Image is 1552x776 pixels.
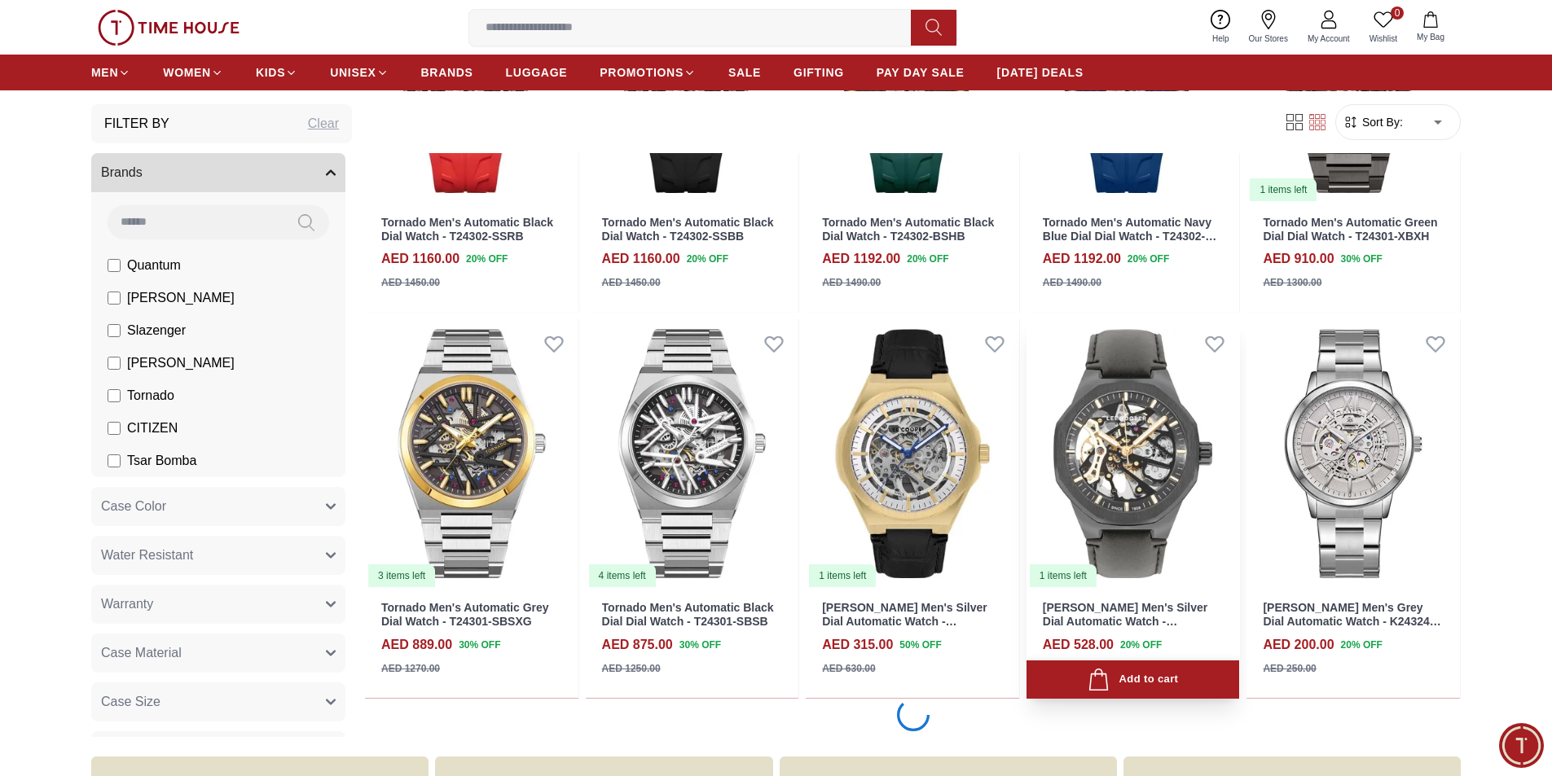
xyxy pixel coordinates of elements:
span: [DATE] DEALS [997,64,1084,81]
span: SALE [728,64,761,81]
a: LUGGAGE [506,58,568,87]
a: WOMEN [163,58,223,87]
a: [DATE] DEALS [997,58,1084,87]
span: Conversation [203,518,278,531]
div: AED 1490.00 [1043,275,1101,290]
span: 20 % OFF [1120,638,1162,652]
span: 20 % OFF [687,252,728,266]
div: Zoe [4,53,322,111]
span: [PERSON_NAME] [127,288,235,308]
div: 1 items left [1250,178,1317,201]
h4: AED 875.00 [602,635,673,655]
span: Tornado [127,386,174,406]
div: AED 250.00 [1263,661,1316,676]
a: Tornado Men's Automatic Black Dial Dial Watch - T24301-SBSB [602,601,774,628]
span: Just now [272,64,310,78]
button: Water Resistant [91,536,345,575]
span: Case Material [101,643,182,663]
h4: AED 910.00 [1263,249,1334,269]
span: My Bag [1410,31,1451,43]
div: Conversation [20,21,226,37]
a: Lee Cooper Men's Silver Dial Automatic Watch - LC08050.1311 items left [806,319,1019,588]
img: Lee Cooper Men's Silver Dial Automatic Watch - LC07904.061 [1027,319,1240,588]
h3: Filter By [104,114,169,134]
span: 20 % OFF [1128,252,1169,266]
span: 20 % OFF [907,252,948,266]
span: Water Resistant [101,546,193,565]
span: 30 % OFF [1341,252,1383,266]
span: MEN [91,64,118,81]
span: PAY DAY SALE [877,64,965,81]
div: 3 items left [368,564,435,587]
h4: AED 889.00 [381,635,452,655]
a: Tornado Men's Automatic Black Dial Watch - T24302-SSBB [602,216,774,243]
a: PAY DAY SALE [877,58,965,87]
span: WOMEN [163,64,211,81]
span: Wishlist [1363,33,1404,45]
span: PROMOTIONS [600,64,684,81]
div: AED 1250.00 [602,661,661,676]
div: Chat Widget [1499,723,1544,768]
span: UNISEX [330,64,376,81]
a: 0Wishlist [1360,7,1407,48]
div: Clear [308,114,339,134]
button: Warranty [91,585,345,624]
input: [PERSON_NAME] [108,357,121,370]
div: [PERSON_NAME] [65,64,240,85]
span: 30 % OFF [679,638,721,652]
h4: AED 1160.00 [381,249,459,269]
a: BRANDS [421,58,473,87]
a: Tornado Men's Automatic Navy Blue Dial Dial Watch - T24302-XSNN [1043,216,1216,256]
span: 0 [1391,7,1404,20]
span: 30 % OFF [459,638,500,652]
a: MEN [91,58,130,87]
h4: AED 1160.00 [602,249,680,269]
a: Our Stores [1239,7,1298,48]
a: Lee Cooper Men's Silver Dial Automatic Watch - LC07904.0611 items left [1027,319,1240,588]
input: CITIZEN [108,422,121,435]
span: Home [65,518,99,531]
h4: AED 1192.00 [1043,249,1121,269]
a: GIFTING [794,58,844,87]
span: 20 % OFF [466,252,508,266]
div: AED 1490.00 [822,275,881,290]
img: Kenneth Scott Men's Grey Dial Automatic Watch - K24324-SBSX [1246,319,1460,588]
a: Tornado Men's Automatic Grey Dial Watch - T24301-SBSXG3 items left [365,319,578,588]
span: Quantum [127,256,181,275]
span: Slazenger [127,321,186,340]
h4: AED 528.00 [1043,635,1114,655]
img: Lee Cooper Men's Silver Dial Automatic Watch - LC08050.131 [806,319,1019,588]
span: 20 % OFF [1341,638,1383,652]
a: PROMOTIONS [600,58,696,87]
button: Dial Color [91,731,345,770]
img: Profile picture of Zoe [21,66,52,97]
button: Brands [91,153,345,192]
span: Help [1206,33,1236,45]
span: Sort By: [1359,114,1403,130]
div: Add to cart [1088,669,1178,691]
a: Tornado Men's Automatic Black Dial Watch - T24302-SSRB [381,216,553,243]
span: BRANDS [421,64,473,81]
img: Tornado Men's Automatic Grey Dial Watch - T24301-SBSXG [365,319,578,588]
button: My Bag [1407,8,1454,46]
a: [PERSON_NAME] Men's Grey Dial Automatic Watch - K24324-SBSX [1263,601,1440,642]
div: AED 1450.00 [381,275,440,290]
div: AED 630.00 [822,661,875,676]
a: UNISEX [330,58,388,87]
span: LUGGAGE [506,64,568,81]
div: AED 1300.00 [1263,275,1321,290]
input: Quantum [108,259,121,272]
img: ... [98,10,240,46]
a: Help [1202,7,1239,48]
button: Sort By: [1343,114,1403,130]
h4: AED 200.00 [1263,635,1334,655]
a: Tornado Men's Automatic Black Dial Dial Watch - T24301-SBSB4 items left [586,319,799,588]
div: AED 1450.00 [602,275,661,290]
span: Tsar Bomba [127,451,196,471]
div: Conversation [161,482,320,537]
a: Tornado Men's Automatic Black Dial Watch - T24302-BSHB [822,216,994,243]
div: 4 items left [589,564,656,587]
span: [PERSON_NAME] [127,353,235,373]
div: 1 items left [809,564,876,587]
span: Our Stores [1242,33,1295,45]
